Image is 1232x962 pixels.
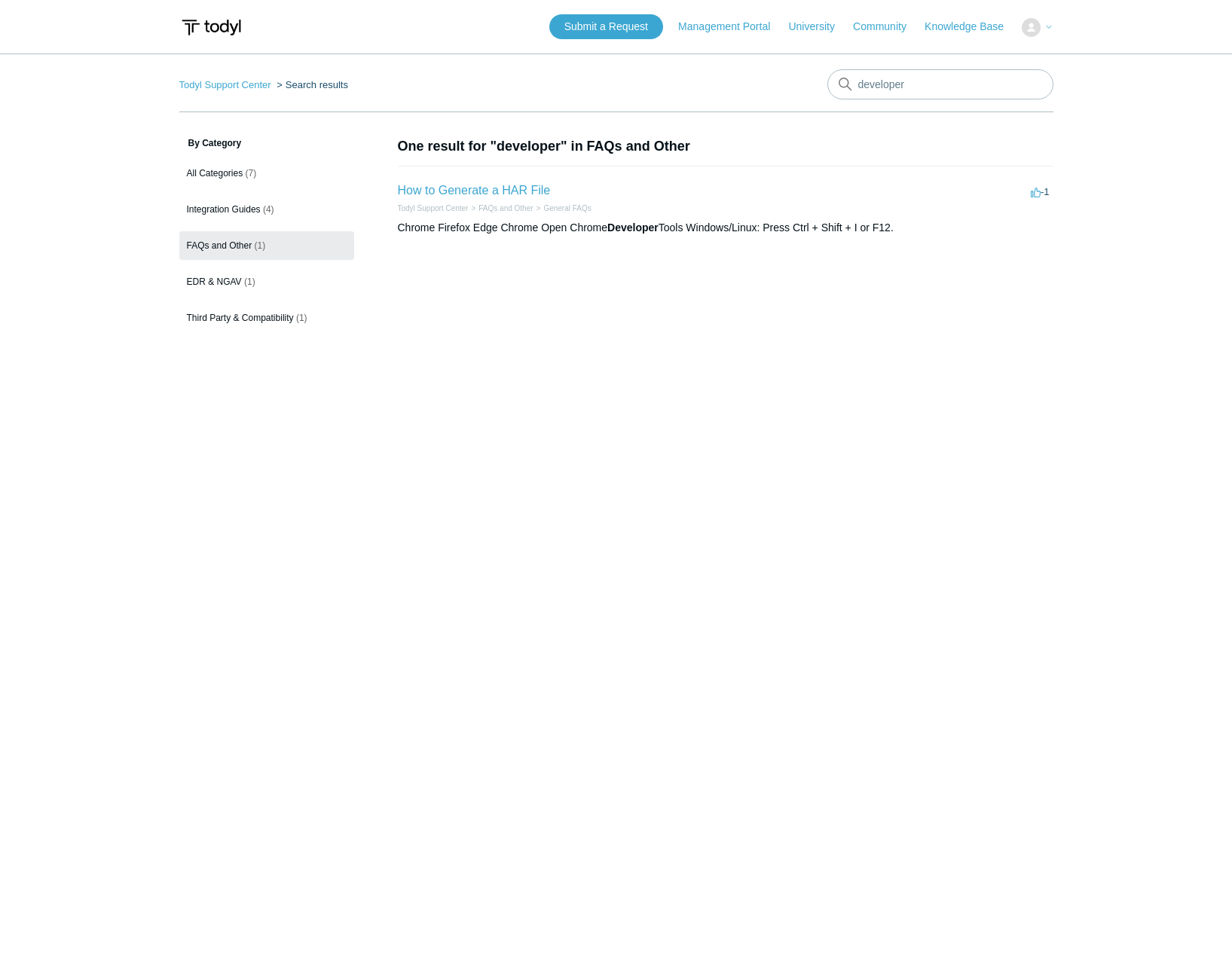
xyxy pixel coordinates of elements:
[179,14,243,41] img: Todyl Support Center Help Center home page
[179,136,354,150] h3: By Category
[543,204,591,212] a: General FAQs
[187,168,243,179] span: All Categories
[788,19,849,35] a: University
[179,304,354,332] a: Third Party & Compatibility (1)
[263,204,274,215] span: (4)
[398,204,469,212] a: Todyl Support Center
[478,204,533,212] a: FAQs and Other
[1031,186,1050,197] span: -1
[179,159,354,188] a: All Categories (7)
[187,276,242,287] span: EDR & NGAV
[244,276,255,287] span: (1)
[678,19,785,35] a: Management Portal
[296,313,307,323] span: (1)
[398,136,1053,157] h1: One result for "developer" in FAQs and Other
[179,79,271,90] a: Todyl Support Center
[179,231,354,260] a: FAQs and Other (1)
[179,195,354,224] a: Integration Guides (4)
[179,267,354,296] a: EDR & NGAV (1)
[398,184,551,197] a: How to Generate a HAR File
[255,240,266,251] span: (1)
[187,204,261,215] span: Integration Guides
[274,79,348,90] li: Search results
[246,168,257,179] span: (7)
[607,221,659,234] em: Developer
[398,203,469,214] li: Todyl Support Center
[533,203,592,214] li: General FAQs
[853,19,922,35] a: Community
[179,79,274,90] li: Todyl Support Center
[925,19,1019,35] a: Knowledge Base
[549,14,663,39] a: Submit a Request
[398,220,1053,236] div: Chrome Firefox Edge Chrome Open Chrome Tools Windows/Linux: Press Ctrl + Shift + I or F12.
[468,203,533,214] li: FAQs and Other
[187,313,294,323] span: Third Party & Compatibility
[187,240,252,251] span: FAQs and Other
[827,69,1053,99] input: Search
